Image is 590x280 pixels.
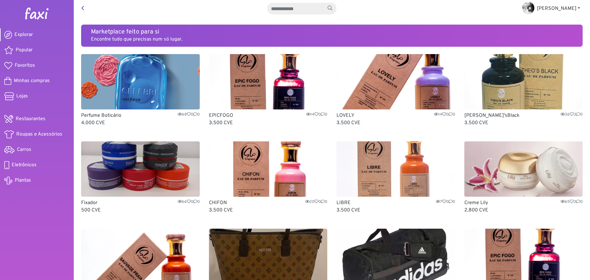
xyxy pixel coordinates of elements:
[434,112,455,118] span: 14 0 0
[81,54,200,109] img: Perfume Boticário
[14,31,33,38] span: Explorar
[464,199,583,207] p: Creme Lily
[209,119,328,127] p: 3.500 CVE
[16,115,45,123] span: Restaurantes
[91,28,573,36] h5: Marketplace feito para si
[209,141,328,197] img: CHIFON
[336,199,455,207] p: LIBRE
[81,141,200,197] img: Fixador
[336,54,455,127] a: LOVELY LOVELY1400 3.500 CVE
[464,207,583,214] p: 2.800 CVE
[81,112,200,119] p: Perfume Boticário
[464,54,583,109] img: Theo'sBlack
[16,46,33,54] span: Popular
[336,141,455,214] a: LIBRE LIBRE700 3.500 CVE
[464,141,583,197] img: Creme Lily
[209,207,328,214] p: 3.500 CVE
[336,54,455,109] img: LOVELY
[178,199,200,205] span: 66 0 0
[209,112,328,119] p: EPICFOGO
[81,141,200,214] a: Fixador Fixador6600 500 CVE
[537,6,576,12] span: [PERSON_NAME]
[16,93,28,100] span: Lojas
[209,199,328,207] p: CHIFON
[336,112,455,119] p: LOVELY
[16,131,62,138] span: Roupas e Acessórios
[336,119,455,127] p: 3.500 CVE
[306,112,327,118] span: 14 0 0
[12,161,37,169] span: Eletrônicos
[81,207,200,214] p: 500 CVE
[517,2,585,15] a: [PERSON_NAME]
[464,54,583,127] a: Theo'sBlack [PERSON_NAME]'sBlack3630 3.500 CVE
[81,54,200,127] a: Perfume Boticário Perfume Boticário6800 4.000 CVE
[14,77,50,85] span: Minhas compras
[15,177,31,184] span: Plantas
[209,54,328,127] a: EPICFOGO EPICFOGO1400 3.500 CVE
[15,62,35,69] span: Favoritos
[17,146,31,153] span: Carros
[209,141,328,214] a: CHIFON CHIFON2000 3.500 CVE
[91,36,573,43] p: Encontre tudo que precisas num só lugar.
[178,112,200,118] span: 68 0 0
[209,54,328,109] img: EPICFOGO
[336,207,455,214] p: 3.500 CVE
[560,112,583,118] span: 36 3 0
[464,112,583,119] p: [PERSON_NAME]'sBlack
[464,141,583,214] a: Creme Lily Creme Lily6530 2.800 CVE
[81,199,200,207] p: Fixador
[560,199,583,205] span: 65 3 0
[436,199,455,205] span: 7 0 0
[305,199,327,205] span: 20 0 0
[336,141,455,197] img: LIBRE
[464,119,583,127] p: 3.500 CVE
[81,119,200,127] p: 4.000 CVE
